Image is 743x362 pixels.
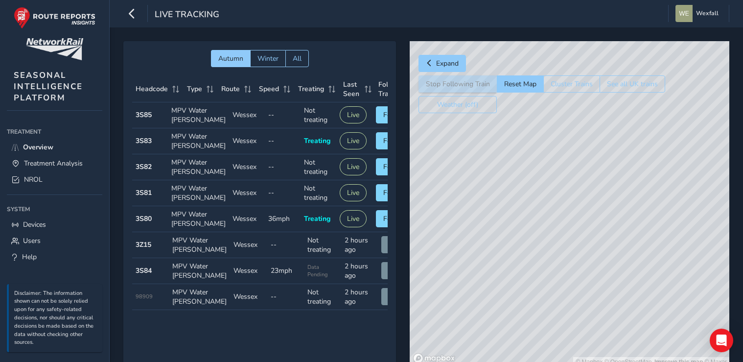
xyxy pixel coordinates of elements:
span: Treating [304,136,330,145]
td: MPV Water [PERSON_NAME] [168,206,229,232]
span: Treating [304,214,330,223]
button: Follow [376,158,412,175]
span: Follow [383,162,405,171]
span: Winter [257,54,279,63]
div: System [7,202,102,217]
div: Open Intercom Messenger [710,329,733,352]
span: Expand [436,59,459,68]
a: Treatment Analysis [7,155,102,171]
td: 23mph [267,258,304,284]
td: -- [267,284,304,310]
span: Type [187,84,202,94]
span: Users [23,236,41,245]
td: Wessex [230,284,267,310]
span: Treating [298,84,324,94]
button: Live [340,184,367,201]
span: Follow [383,188,405,197]
button: Reset Map [497,75,543,93]
td: Wessex [229,206,265,232]
span: Treatment Analysis [24,159,83,168]
button: Live [340,106,367,123]
td: Wessex [229,154,265,180]
button: View [381,236,412,253]
td: Not treating [304,284,341,310]
td: Wessex [230,258,267,284]
td: MPV Water [PERSON_NAME] [168,128,229,154]
span: SEASONAL INTELLIGENCE PLATFORM [14,70,83,103]
td: Wessex [229,180,265,206]
span: Wexfall [696,5,719,22]
td: MPV Water [PERSON_NAME] [168,154,229,180]
button: Live [340,210,367,227]
td: Wessex [230,232,267,258]
td: Wessex [229,128,265,154]
button: Follow [376,106,412,123]
button: Follow [376,184,412,201]
img: rr logo [14,7,95,29]
button: View [381,262,412,279]
a: Help [7,249,102,265]
span: Follow Train [378,80,402,98]
button: Cluster Trains [543,75,600,93]
button: Live [340,158,367,175]
td: -- [265,154,301,180]
button: Wexfall [675,5,722,22]
strong: 3S83 [136,136,152,145]
button: All [285,50,309,67]
button: Live [340,132,367,149]
strong: 3S84 [136,266,152,275]
img: diamond-layout [675,5,693,22]
span: Autumn [218,54,243,63]
span: Follow [383,136,405,145]
p: Disclaimer: The information shown can not be solely relied upon for any safety-related decisions,... [14,290,97,347]
td: Not treating [301,102,336,128]
button: Autumn [211,50,250,67]
span: NROL [24,175,43,184]
button: See all UK trains [600,75,665,93]
span: Follow [383,110,405,120]
button: Expand [418,55,466,72]
span: 98909 [136,293,153,300]
td: Not treating [304,232,341,258]
td: -- [265,128,301,154]
span: Overview [23,143,53,152]
td: MPV Water [PERSON_NAME] [169,258,230,284]
span: Headcode [136,84,168,94]
td: -- [265,180,301,206]
span: Help [22,252,37,262]
td: MPV Water [PERSON_NAME] [168,102,229,128]
a: Users [7,233,102,249]
td: 2 hours ago [341,258,378,284]
td: MPV Water [PERSON_NAME] [169,284,230,310]
strong: 3S82 [136,162,152,171]
button: Winter [250,50,285,67]
span: Data Pending [307,264,338,278]
button: Weather (off) [418,96,497,113]
a: NROL [7,171,102,188]
div: Treatment [7,124,102,139]
button: View [381,288,412,305]
td: Wessex [229,102,265,128]
button: Follow [376,210,412,227]
strong: 3S80 [136,214,152,223]
strong: 3S85 [136,110,152,120]
a: Overview [7,139,102,155]
span: Follow [383,214,405,223]
span: Speed [259,84,279,94]
td: MPV Water [PERSON_NAME] [169,232,230,258]
img: customer logo [26,38,83,60]
td: Not treating [301,154,336,180]
td: 2 hours ago [341,232,378,258]
span: Devices [23,220,46,229]
td: MPV Water [PERSON_NAME] [168,180,229,206]
button: Follow [376,132,412,149]
span: Last Seen [343,80,361,98]
td: -- [265,102,301,128]
strong: 3Z15 [136,240,151,249]
span: Route [221,84,240,94]
span: All [293,54,302,63]
td: Not treating [301,180,336,206]
a: Devices [7,217,102,233]
strong: 3S81 [136,188,152,197]
td: 36mph [265,206,301,232]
